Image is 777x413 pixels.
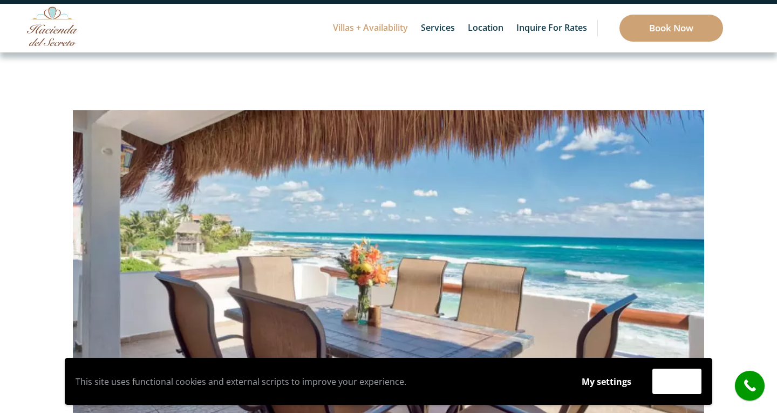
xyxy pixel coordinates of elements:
[571,369,642,394] button: My settings
[415,4,460,52] a: Services
[76,374,561,390] p: This site uses functional cookies and external scripts to improve your experience.
[652,369,701,394] button: Accept
[735,371,765,401] a: call
[619,15,723,42] a: Book Now
[511,4,592,52] a: Inquire for Rates
[462,4,509,52] a: Location
[738,374,762,398] i: call
[27,6,78,46] img: Awesome Logo
[328,4,413,52] a: Villas + Availability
